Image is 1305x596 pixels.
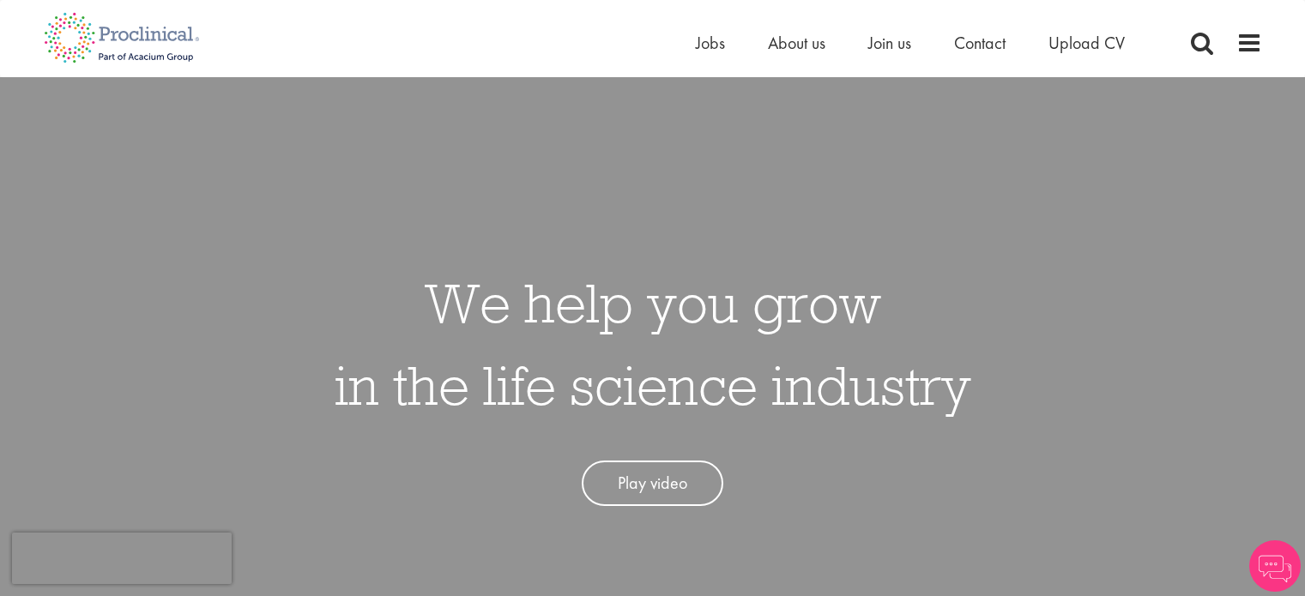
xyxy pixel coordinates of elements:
[954,32,1006,54] a: Contact
[768,32,825,54] a: About us
[582,461,723,506] a: Play video
[335,262,971,426] h1: We help you grow in the life science industry
[696,32,725,54] a: Jobs
[1249,540,1301,592] img: Chatbot
[868,32,911,54] a: Join us
[1048,32,1125,54] a: Upload CV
